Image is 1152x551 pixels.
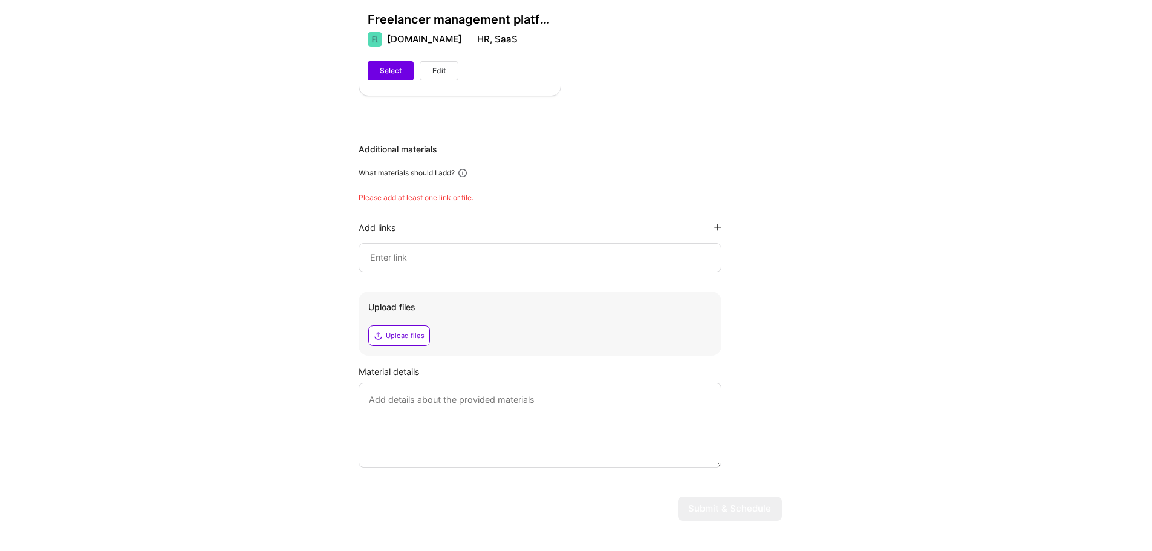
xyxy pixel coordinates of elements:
div: Material details [359,365,782,378]
button: Select [368,61,414,80]
div: What materials should I add? [359,168,455,178]
input: Enter link [369,250,711,265]
button: Submit & Schedule [678,497,782,521]
div: Upload files [386,331,425,341]
div: Additional materials [359,143,782,155]
button: Edit [420,61,458,80]
div: Add links [359,222,396,233]
span: Select [380,65,402,76]
div: Upload files [368,301,712,313]
div: Please add at least one link or file. [359,193,782,203]
i: icon PlusBlackFlat [714,224,721,231]
i: icon Info [457,168,468,178]
i: icon Upload2 [374,331,383,341]
span: Edit [432,65,446,76]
